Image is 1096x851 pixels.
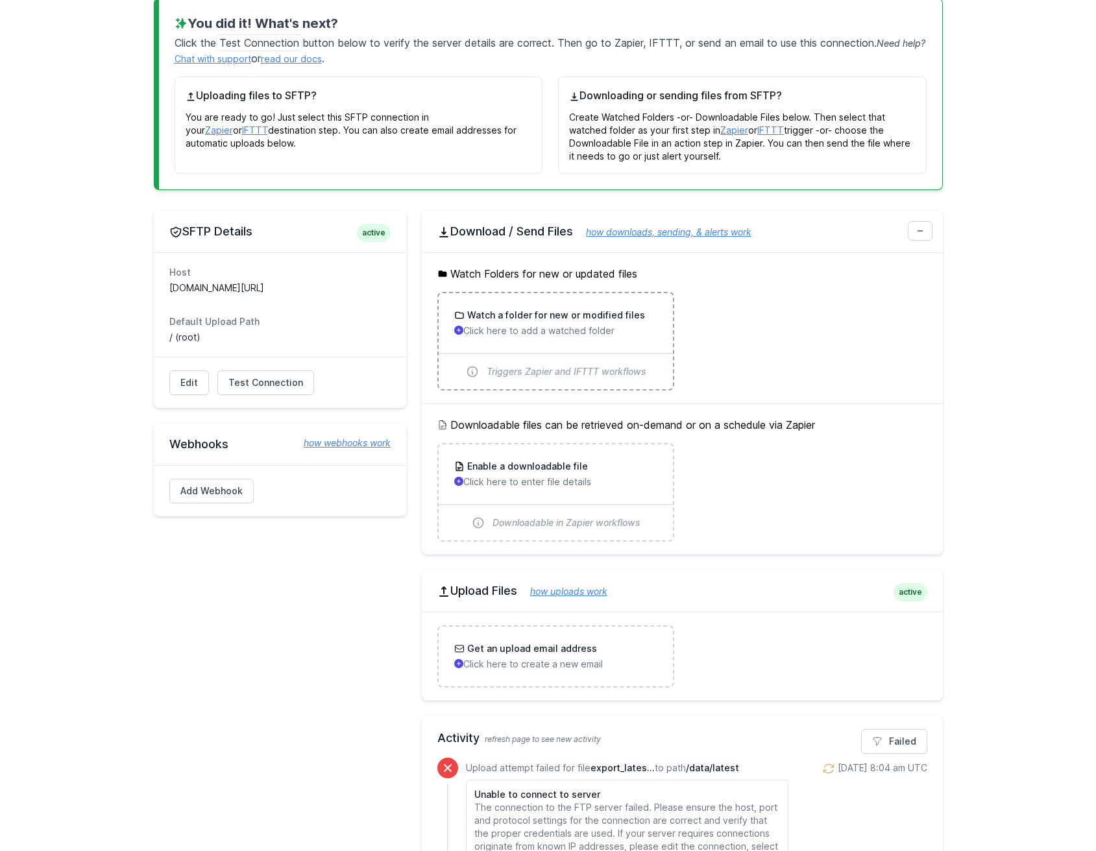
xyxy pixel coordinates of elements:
p: Upload attempt failed for file to path [466,761,788,774]
span: refresh page to see new activity [485,734,601,744]
span: Need help? [877,38,925,49]
a: IFTTT [757,125,784,136]
h5: Downloadable files can be retrieved on-demand or on a schedule via Zapier [437,417,927,433]
a: how downloads, sending, & alerts work [573,226,751,237]
h3: Get an upload email address [465,642,597,655]
h2: Webhooks [169,437,391,452]
span: Test Connection [228,376,303,389]
dd: / (root) [169,331,391,344]
a: read our docs [261,53,322,64]
a: Failed [861,729,927,754]
span: /data/latest [686,762,739,773]
h4: Uploading files to SFTP? [186,88,532,103]
h3: Watch a folder for new or modified files [465,309,645,322]
a: Edit [169,370,209,395]
dd: [DOMAIN_NAME][URL] [169,282,391,294]
span: active [894,583,927,601]
p: Click the button below to verify the server details are correct. Then go to Zapier, IFTTT, or sen... [175,32,927,66]
a: Zapier [205,125,233,136]
p: Click here to add a watched folder [454,324,657,337]
a: Zapier [720,125,748,136]
span: Triggers Zapier and IFTTT workflows [487,365,646,378]
span: active [357,224,391,242]
h2: Download / Send Files [437,224,927,239]
p: Click here to enter file details [454,475,657,488]
h4: Downloading or sending files from SFTP? [569,88,916,103]
h2: Activity [437,729,927,747]
a: how uploads work [517,586,607,597]
h5: Watch Folders for new or updated files [437,266,927,282]
span: export_latest.csv [591,762,655,773]
a: IFTTT [242,125,268,136]
a: Chat with support [175,53,251,64]
div: [DATE] 8:04 am UTC [838,761,927,774]
span: Test Connection [216,34,302,51]
a: Enable a downloadable file Click here to enter file details Downloadable in Zapier workflows [439,444,673,540]
p: Create Watched Folders -or- Downloadable Files below. Then select that watched folder as your fir... [569,103,916,163]
h6: Unable to connect to server [474,788,780,801]
dt: Default Upload Path [169,315,391,328]
dt: Host [169,266,391,279]
a: Test Connection [217,370,314,395]
a: how webhooks work [291,437,391,449]
h3: You did it! What's next? [175,14,927,32]
h2: Upload Files [437,583,927,599]
h3: Enable a downloadable file [465,460,588,473]
a: Add Webhook [169,479,254,503]
a: Watch a folder for new or modified files Click here to add a watched folder Triggers Zapier and I... [439,293,673,389]
a: Get an upload email address Click here to create a new email [439,627,673,686]
span: Downloadable in Zapier workflows [493,516,640,529]
p: You are ready to go! Just select this SFTP connection in your or destination step. You can also c... [186,103,532,150]
p: Click here to create a new email [454,658,657,671]
h2: SFTP Details [169,224,391,239]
